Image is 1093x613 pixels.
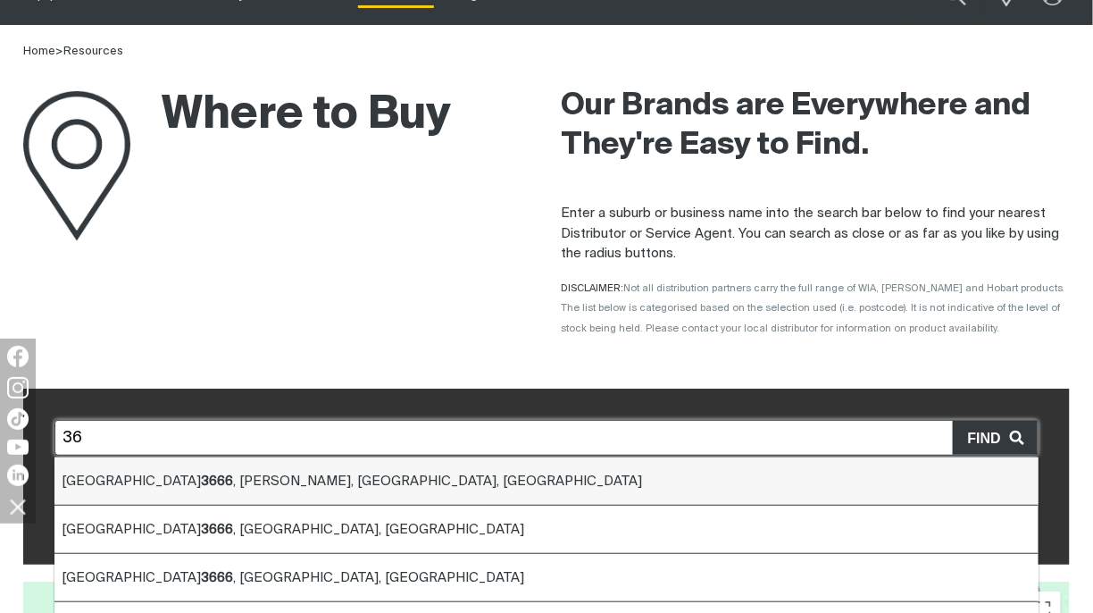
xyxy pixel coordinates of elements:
[561,87,1070,165] h2: Our Brands are Everywhere and They're Easy to Find.
[968,427,1010,450] span: Find
[62,523,524,536] span: [GEOGRAPHIC_DATA] , [GEOGRAPHIC_DATA], [GEOGRAPHIC_DATA]
[63,46,123,57] a: Resources
[561,283,1065,333] span: Not all distribution partners carry the full range of WIA, [PERSON_NAME] and Hobart products. The...
[561,283,1065,333] span: DISCLAIMER:
[3,491,33,522] img: hide socials
[561,204,1070,265] p: Enter a suburb or business name into the search bar below to find your nearest Distributor or Ser...
[23,87,451,145] h1: Where to Buy
[7,377,29,399] img: Instagram
[7,346,29,367] img: Facebook
[201,474,233,488] b: 3666
[7,408,29,430] img: TikTok
[201,571,233,584] b: 3666
[62,474,642,488] span: [GEOGRAPHIC_DATA] , [PERSON_NAME], [GEOGRAPHIC_DATA], [GEOGRAPHIC_DATA]
[55,46,63,57] span: >
[7,465,29,486] img: LinkedIn
[62,571,524,584] span: [GEOGRAPHIC_DATA] , [GEOGRAPHIC_DATA], [GEOGRAPHIC_DATA]
[23,46,55,57] a: Home
[953,421,1038,455] button: Find
[54,420,1039,456] input: Search location
[201,523,233,536] b: 3666
[7,440,29,455] img: YouTube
